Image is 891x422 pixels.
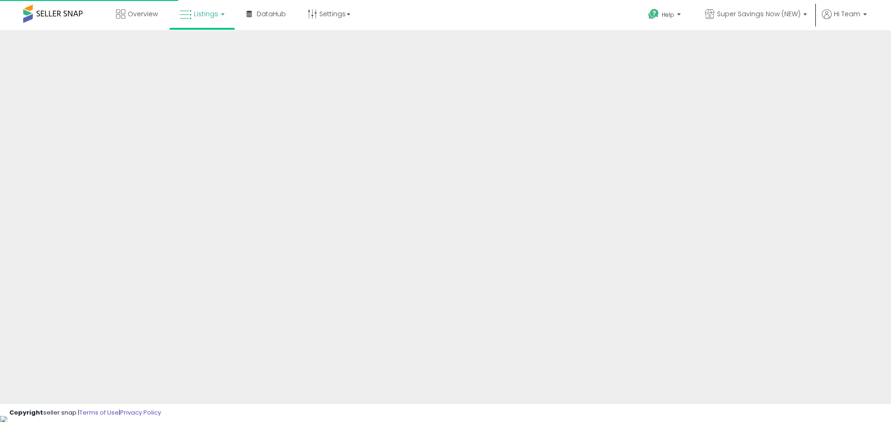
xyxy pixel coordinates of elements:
span: Listings [194,9,218,19]
a: Privacy Policy [120,408,161,417]
span: Overview [128,9,158,19]
a: Terms of Use [79,408,119,417]
i: Get Help [648,8,659,20]
div: seller snap | | [9,409,161,417]
span: Hi Team [834,9,860,19]
span: Help [662,11,674,19]
a: Help [641,1,690,30]
a: Hi Team [822,9,867,30]
span: Super Savings Now (NEW) [717,9,801,19]
span: DataHub [257,9,286,19]
strong: Copyright [9,408,43,417]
